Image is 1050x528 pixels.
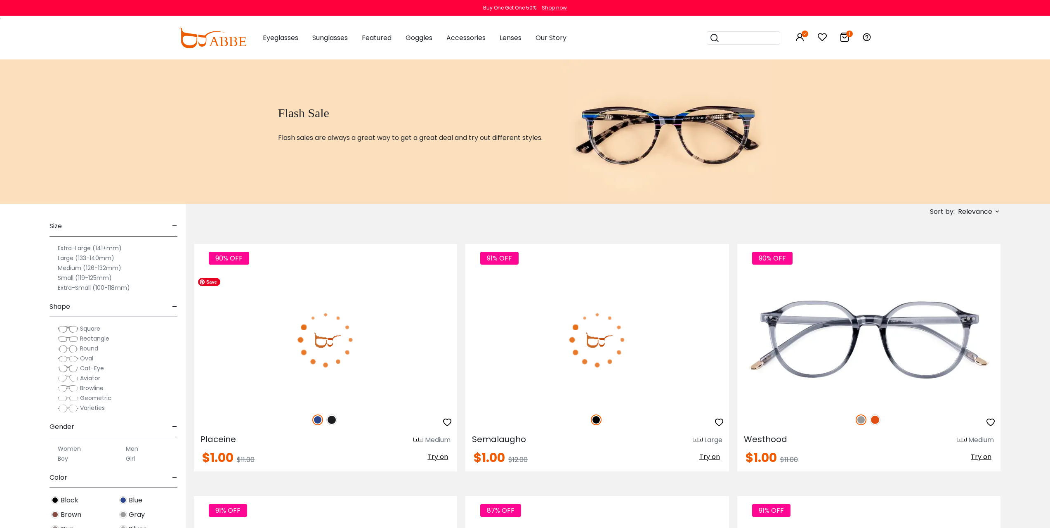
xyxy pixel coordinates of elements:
[80,374,100,382] span: Aviator
[80,384,104,392] span: Browline
[58,374,78,383] img: Aviator.png
[209,504,247,517] span: 91% OFF
[563,59,773,204] img: flash sale
[172,216,177,236] span: -
[61,510,81,520] span: Brown
[538,4,567,11] a: Shop now
[752,252,793,265] span: 90% OFF
[58,355,78,363] img: Oval.png
[278,106,543,121] h1: Flash Sale
[263,33,298,43] span: Eyeglasses
[58,345,78,353] img: Round.png
[80,354,93,362] span: Oval
[846,31,853,37] i: 1
[856,414,866,425] img: Gray
[61,495,78,505] span: Black
[50,297,70,317] span: Shape
[201,433,236,445] span: Placeine
[80,404,105,412] span: Varieties
[425,435,451,445] div: Medium
[693,437,703,443] img: size ruler
[930,207,955,216] span: Sort by:
[194,274,457,405] img: Blue Placeine - Plastic ,Universal Bridge Fit
[840,34,849,43] a: 1
[58,365,78,373] img: Cat-Eye.png
[58,283,130,293] label: Extra-Small (100-118mm)
[542,4,567,12] div: Shop now
[126,454,135,464] label: Girl
[179,28,246,48] img: abbeglasses.com
[172,417,177,437] span: -
[119,496,127,504] img: Blue
[58,404,78,413] img: Varieties.png
[51,496,59,504] img: Black
[737,274,1000,405] img: Gray Westhood - Plastic ,Universal Bridge Fit
[58,384,78,393] img: Browline.png
[957,437,967,443] img: size ruler
[744,433,787,445] span: Westhood
[50,216,62,236] span: Size
[472,433,526,445] span: Semalaugho
[406,33,432,43] span: Goggles
[58,325,78,333] img: Square.png
[58,243,122,253] label: Extra-Large (141+mm)
[474,449,505,466] span: $1.00
[58,263,121,273] label: Medium (126-132mm)
[508,455,528,464] span: $12.00
[500,33,521,43] span: Lenses
[699,452,720,462] span: Try on
[198,278,220,286] span: Save
[752,504,790,517] span: 91% OFF
[446,33,486,43] span: Accessories
[968,452,994,462] button: Try on
[278,133,543,143] p: Flash sales are always a great way to get a great deal and try out different styles.
[362,33,392,43] span: Featured
[746,449,777,466] span: $1.00
[971,452,991,462] span: Try on
[172,468,177,488] span: -
[80,324,100,333] span: Square
[202,449,234,466] span: $1.00
[58,444,81,454] label: Women
[80,334,109,343] span: Rectangle
[483,4,536,12] div: Buy One Get One 50%
[870,414,880,425] img: Orange
[237,455,255,464] span: $11.00
[172,297,177,317] span: -
[58,454,68,464] label: Boy
[50,417,74,437] span: Gender
[413,437,423,443] img: size ruler
[480,252,519,265] span: 91% OFF
[58,394,78,403] img: Geometric.png
[958,204,992,219] span: Relevance
[697,452,722,462] button: Try on
[80,344,98,353] span: Round
[427,452,448,462] span: Try on
[51,511,59,519] img: Brown
[591,414,602,425] img: Black
[129,495,142,505] span: Blue
[80,364,104,372] span: Cat-Eye
[80,394,111,402] span: Geometric
[58,335,78,343] img: Rectangle.png
[58,273,112,283] label: Small (119-125mm)
[536,33,566,43] span: Our Story
[209,252,249,265] span: 90% OFF
[312,33,348,43] span: Sunglasses
[126,444,138,454] label: Men
[465,274,729,405] img: Black Semalaugho - Plastic ,Universal Bridge Fit
[780,455,798,464] span: $11.00
[129,510,145,520] span: Gray
[119,511,127,519] img: Gray
[704,435,722,445] div: Large
[50,468,67,488] span: Color
[312,414,323,425] img: Blue
[58,253,114,263] label: Large (133-140mm)
[425,452,451,462] button: Try on
[326,414,337,425] img: Matte Black
[480,504,521,517] span: 87% OFF
[968,435,994,445] div: Medium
